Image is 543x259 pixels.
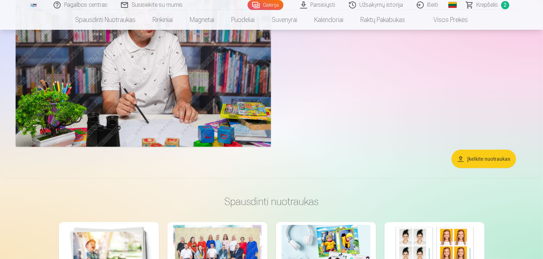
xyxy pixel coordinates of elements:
a: Visos prekės [414,10,476,30]
button: Įkelkite nuotraukas [451,150,516,168]
a: Spausdinti nuotraukas [67,10,144,30]
a: Kalendoriai [306,10,352,30]
a: Suvenyrai [263,10,306,30]
a: Raktų pakabukas [352,10,414,30]
img: /fa2 [30,3,38,7]
a: Magnetai [181,10,223,30]
span: Krepšelis [477,1,498,9]
a: Puodeliai [223,10,263,30]
span: 2 [501,1,509,9]
h3: Spausdinti nuotraukas [65,195,479,208]
a: Rinkiniai [144,10,181,30]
